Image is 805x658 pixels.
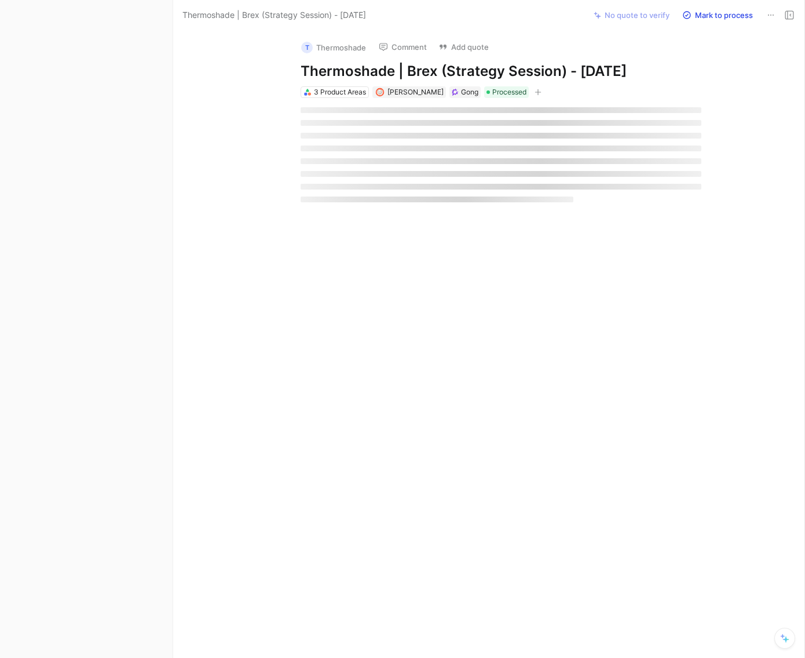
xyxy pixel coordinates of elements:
[433,39,494,55] button: Add quote
[492,86,526,98] span: Processed
[301,62,701,81] h1: Thermoshade | Brex (Strategy Session) - [DATE]
[182,8,366,22] span: Thermoshade | Brex (Strategy Session) - [DATE]
[461,86,478,98] div: Gong
[314,86,366,98] div: 3 Product Areas
[374,39,432,55] button: Comment
[387,88,444,96] span: [PERSON_NAME]
[376,89,383,95] img: avatar
[484,86,529,98] div: Processed
[677,7,758,23] button: Mark to process
[296,39,371,56] button: TThermoshade
[588,7,675,23] button: No quote to verify
[301,42,313,53] div: T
